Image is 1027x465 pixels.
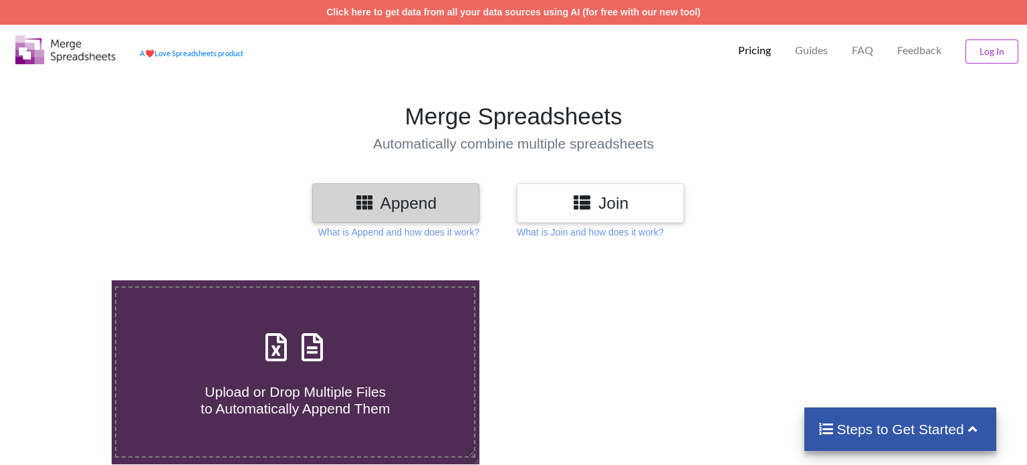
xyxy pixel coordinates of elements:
h3: Append [322,193,469,213]
p: Pricing [738,43,771,58]
img: Logo.png [15,35,116,64]
h3: Join [527,193,674,213]
span: Upload or Drop Multiple Files to Automatically Append Them [201,384,390,416]
a: Click here to get data from all your data sources using AI (for free with our new tool) [326,7,701,17]
button: Log In [965,39,1018,64]
p: What is Append and how does it work? [318,225,479,239]
span: Feedback [897,45,941,56]
p: FAQ [852,43,873,58]
span: heart [145,49,154,58]
h4: Steps to Get Started [818,421,983,438]
a: AheartLove Spreadsheets product [140,49,243,58]
p: Guides [795,43,828,58]
p: What is Join and how does it work? [517,225,663,239]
